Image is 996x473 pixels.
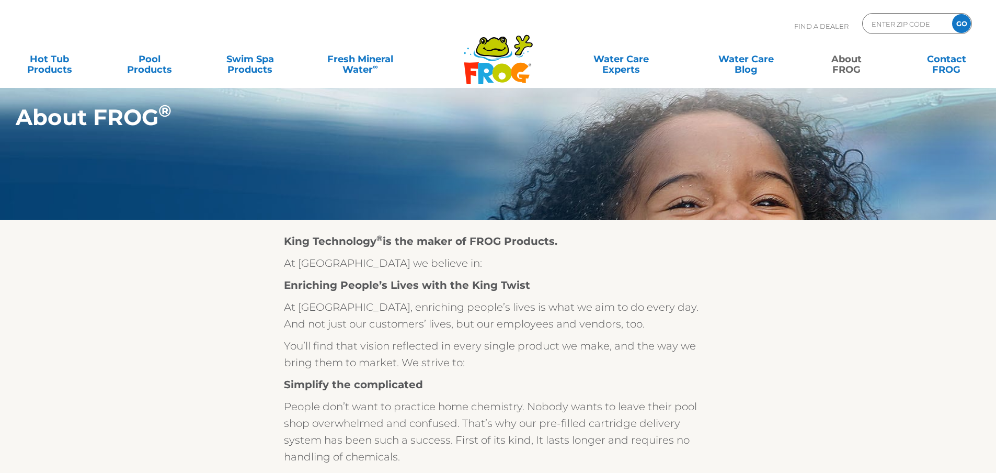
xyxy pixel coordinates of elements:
[707,49,785,70] a: Water CareBlog
[558,49,684,70] a: Water CareExperts
[284,378,423,391] strong: Simplify the complicated
[908,49,986,70] a: ContactFROG
[373,62,378,71] sup: ∞
[458,21,539,85] img: Frog Products Logo
[284,299,713,332] p: At [GEOGRAPHIC_DATA], enriching people’s lives is what we aim to do every day. And not just our c...
[211,49,289,70] a: Swim SpaProducts
[376,233,383,243] sup: ®
[284,255,713,272] p: At [GEOGRAPHIC_DATA] we believe in:
[284,279,530,291] strong: Enriching People’s Lives with the King Twist
[158,101,171,121] sup: ®
[16,105,897,130] h1: About FROG
[807,49,885,70] a: AboutFROG
[284,398,713,465] p: People don’t want to practice home chemistry. Nobody wants to leave their pool shop overwhelmed a...
[871,16,941,31] input: Zip Code Form
[284,337,713,371] p: You’ll find that vision reflected in every single product we make, and the way we bring them to m...
[311,49,409,70] a: Fresh MineralWater∞
[794,13,849,39] p: Find A Dealer
[284,235,557,247] strong: King Technology is the maker of FROG Products.
[111,49,189,70] a: PoolProducts
[10,49,88,70] a: Hot TubProducts
[952,14,971,33] input: GO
